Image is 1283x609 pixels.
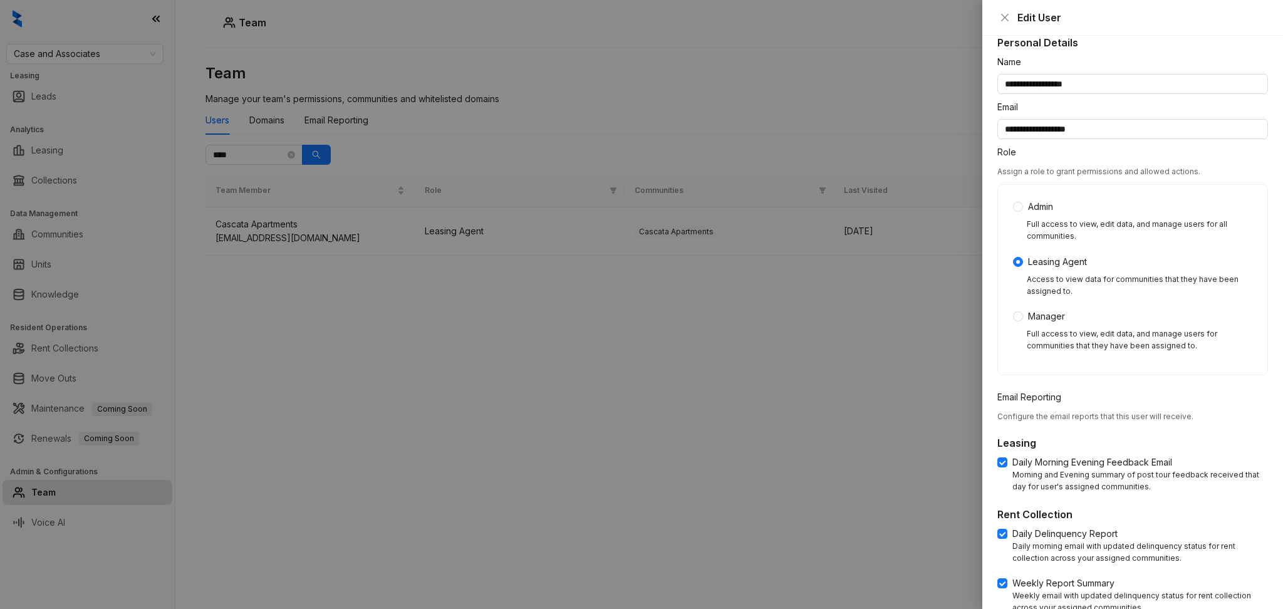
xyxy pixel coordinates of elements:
div: Daily morning email with updated delinquency status for rent collection across your assigned comm... [1012,541,1268,565]
input: Email [997,119,1268,139]
span: Configure the email reports that this user will receive. [997,412,1193,421]
button: Close [997,10,1012,25]
div: Full access to view, edit data, and manage users for all communities. [1027,219,1252,242]
label: Role [997,145,1024,159]
div: Full access to view, edit data, and manage users for communities that they have been assigned to. [1027,328,1252,352]
span: close [1000,13,1010,23]
div: Morning and Evening summary of post tour feedback received that day for user's assigned communities. [1012,469,1268,493]
h5: Personal Details [997,35,1268,50]
span: Daily Delinquency Report [1007,527,1123,541]
span: Leasing Agent [1023,255,1092,269]
h5: Rent Collection [997,507,1268,522]
input: Name [997,74,1268,94]
label: Email Reporting [997,390,1069,404]
h5: Leasing [997,435,1268,450]
span: Daily Morning Evening Feedback Email [1007,455,1177,469]
span: Manager [1023,310,1070,323]
span: Admin [1023,200,1058,214]
span: Assign a role to grant permissions and allowed actions. [997,167,1200,176]
label: Name [997,55,1029,69]
div: Edit User [1017,10,1268,25]
div: Access to view data for communities that they have been assigned to. [1027,274,1252,298]
label: Email [997,100,1026,114]
span: Weekly Report Summary [1007,576,1119,590]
